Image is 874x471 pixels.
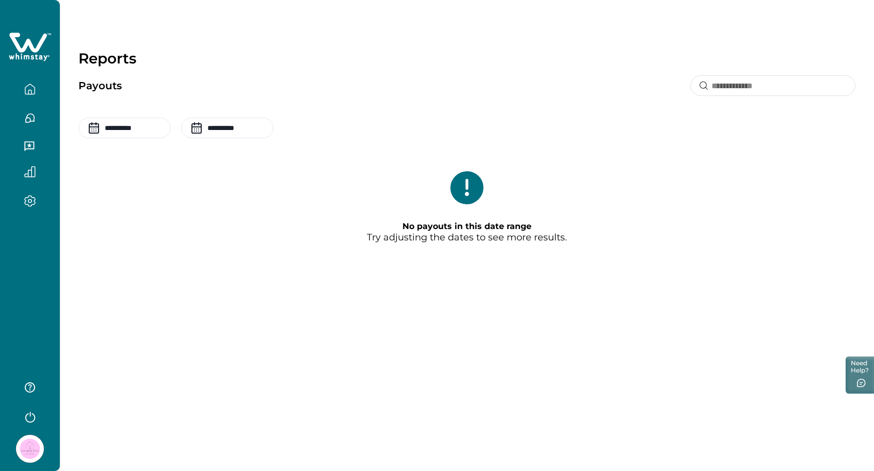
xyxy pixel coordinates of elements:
p: Payouts [78,81,122,91]
p: Reports [78,50,855,67]
span: No payouts in this date range [402,221,531,231]
img: Whimstay Host [16,435,44,463]
p: Try adjusting the dates to see more results. [367,221,567,243]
